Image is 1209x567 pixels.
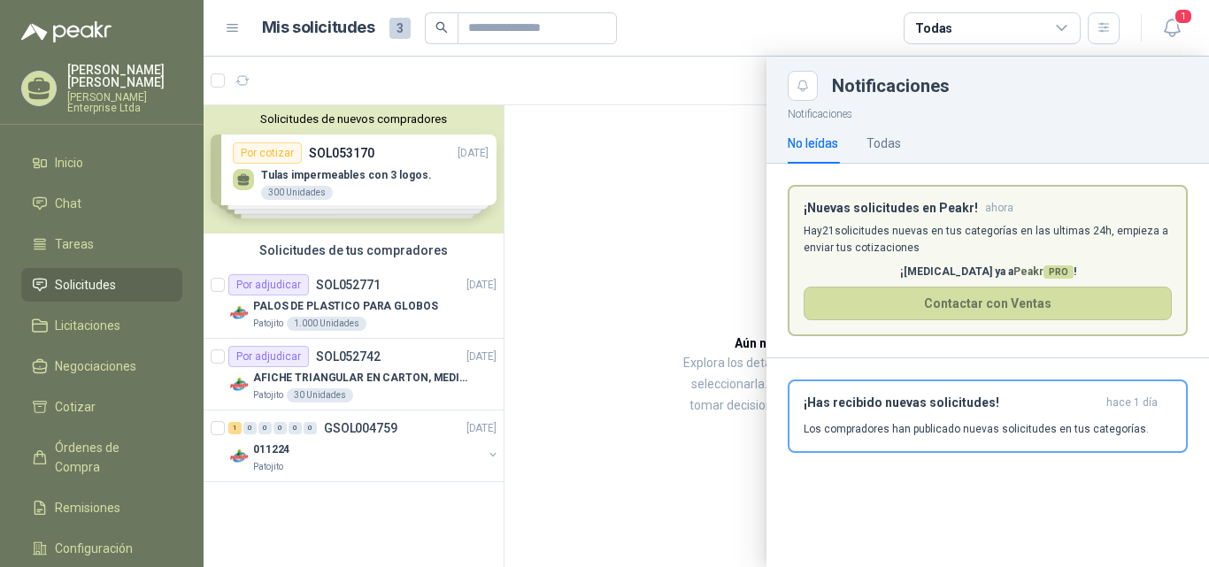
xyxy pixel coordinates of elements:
div: No leídas [788,134,838,153]
p: Hay 21 solicitudes nuevas en tus categorías en las ultimas 24h, empieza a enviar tus cotizaciones [804,223,1172,257]
span: 3 [389,18,411,39]
span: Configuración [55,539,133,558]
span: ahora [985,201,1013,216]
p: [PERSON_NAME] Enterprise Ltda [67,92,182,113]
button: Close [788,71,818,101]
a: Licitaciones [21,309,182,342]
div: Todas [915,19,952,38]
a: Configuración [21,532,182,565]
h3: ¡Has recibido nuevas solicitudes! [804,395,1099,410]
p: ¡[MEDICAL_DATA] ya a ! [804,264,1172,280]
button: 1 [1156,12,1188,44]
span: Remisiones [55,498,120,517]
span: Peakr [1013,265,1074,278]
h3: ¡Nuevas solicitudes en Peakr! [804,201,978,216]
img: Logo peakr [21,21,112,42]
a: Cotizar [21,390,182,424]
span: Licitaciones [55,316,120,335]
span: hace 1 día [1106,395,1158,410]
a: Tareas [21,227,182,261]
p: Los compradores han publicado nuevas solicitudes en tus categorías. [804,421,1149,437]
span: Solicitudes [55,275,116,295]
span: Tareas [55,234,94,254]
a: Remisiones [21,491,182,525]
span: Inicio [55,153,83,172]
a: Órdenes de Compra [21,431,182,484]
span: 1 [1174,8,1193,25]
span: search [435,21,448,34]
a: Inicio [21,146,182,180]
a: Chat [21,187,182,220]
div: Notificaciones [832,77,1188,95]
h1: Mis solicitudes [262,15,375,41]
button: Contactar con Ventas [804,287,1172,320]
button: ¡Has recibido nuevas solicitudes!hace 1 día Los compradores han publicado nuevas solicitudes en t... [788,379,1188,453]
div: Todas [866,134,901,153]
span: Negociaciones [55,356,136,376]
span: Cotizar [55,397,96,417]
span: PRO [1043,265,1074,279]
span: Órdenes de Compra [55,438,166,477]
a: Solicitudes [21,268,182,302]
p: Notificaciones [766,101,1209,123]
p: [PERSON_NAME] [PERSON_NAME] [67,64,182,88]
span: Chat [55,194,81,213]
a: Negociaciones [21,349,182,383]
